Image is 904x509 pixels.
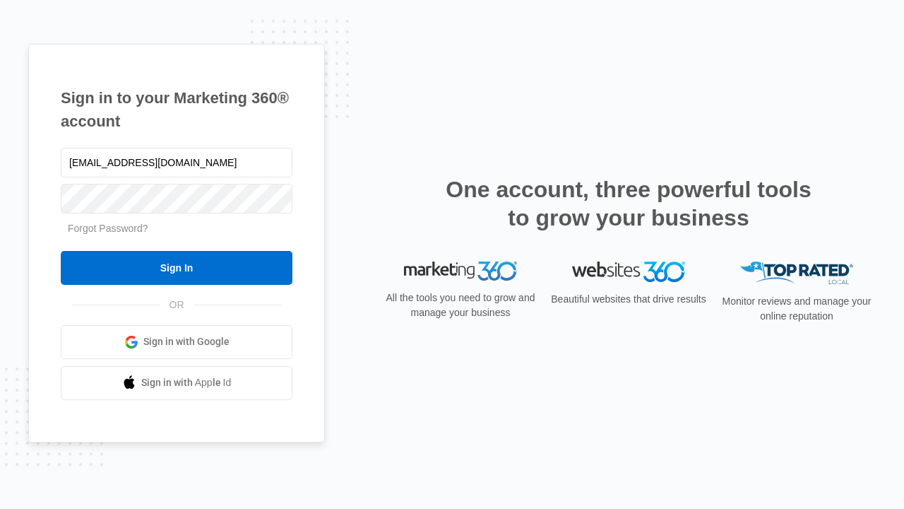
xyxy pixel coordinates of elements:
[61,366,292,400] a: Sign in with Apple Id
[160,298,194,312] span: OR
[61,86,292,133] h1: Sign in to your Marketing 360® account
[61,251,292,285] input: Sign In
[381,291,540,320] p: All the tools you need to grow and manage your business
[143,334,230,349] span: Sign in with Google
[572,262,685,282] img: Websites 360
[441,175,816,232] h2: One account, three powerful tools to grow your business
[68,223,148,234] a: Forgot Password?
[404,262,517,281] img: Marketing 360
[740,262,853,285] img: Top Rated Local
[141,375,232,390] span: Sign in with Apple Id
[61,148,292,177] input: Email
[61,325,292,359] a: Sign in with Google
[549,292,708,307] p: Beautiful websites that drive results
[718,294,876,324] p: Monitor reviews and manage your online reputation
